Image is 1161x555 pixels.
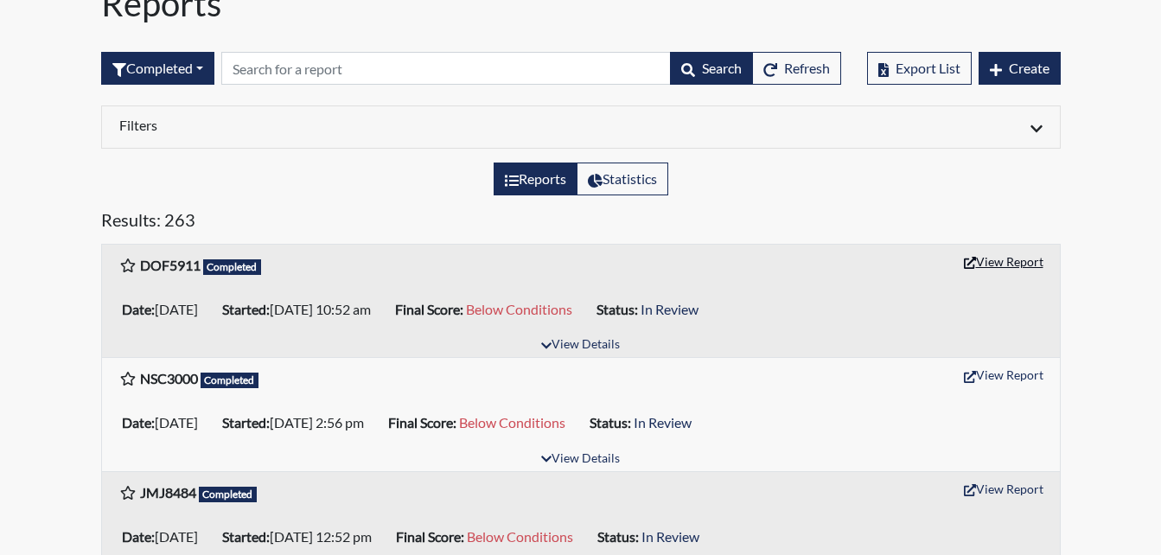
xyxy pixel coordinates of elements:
[215,296,388,323] li: [DATE] 10:52 am
[641,528,699,545] span: In Review
[494,163,577,195] label: View the list of reports
[596,301,638,317] b: Status:
[467,528,573,545] span: Below Conditions
[1009,60,1049,76] span: Create
[396,528,464,545] b: Final Score:
[115,523,215,551] li: [DATE]
[533,334,628,357] button: View Details
[222,301,270,317] b: Started:
[784,60,830,76] span: Refresh
[119,117,568,133] h6: Filters
[597,528,639,545] b: Status:
[140,484,196,501] b: JMJ8484
[641,301,699,317] span: In Review
[115,296,215,323] li: [DATE]
[140,257,201,273] b: DOF5911
[577,163,668,195] label: View statistics about completed interviews
[122,414,155,431] b: Date:
[101,52,214,85] button: Completed
[459,414,565,431] span: Below Conditions
[867,52,972,85] button: Export List
[752,52,841,85] button: Refresh
[199,487,258,502] span: Completed
[956,248,1051,275] button: View Report
[215,523,389,551] li: [DATE] 12:52 pm
[201,373,259,388] span: Completed
[115,409,215,437] li: [DATE]
[896,60,960,76] span: Export List
[215,409,381,437] li: [DATE] 2:56 pm
[101,209,1061,237] h5: Results: 263
[122,301,155,317] b: Date:
[122,528,155,545] b: Date:
[466,301,572,317] span: Below Conditions
[203,259,262,275] span: Completed
[590,414,631,431] b: Status:
[388,414,456,431] b: Final Score:
[106,117,1056,137] div: Click to expand/collapse filters
[979,52,1061,85] button: Create
[956,361,1051,388] button: View Report
[222,528,270,545] b: Started:
[222,414,270,431] b: Started:
[221,52,671,85] input: Search by Registration ID, Interview Number, or Investigation Name.
[533,448,628,471] button: View Details
[702,60,742,76] span: Search
[634,414,692,431] span: In Review
[101,52,214,85] div: Filter by interview status
[670,52,753,85] button: Search
[140,370,198,386] b: NSC3000
[956,475,1051,502] button: View Report
[395,301,463,317] b: Final Score:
